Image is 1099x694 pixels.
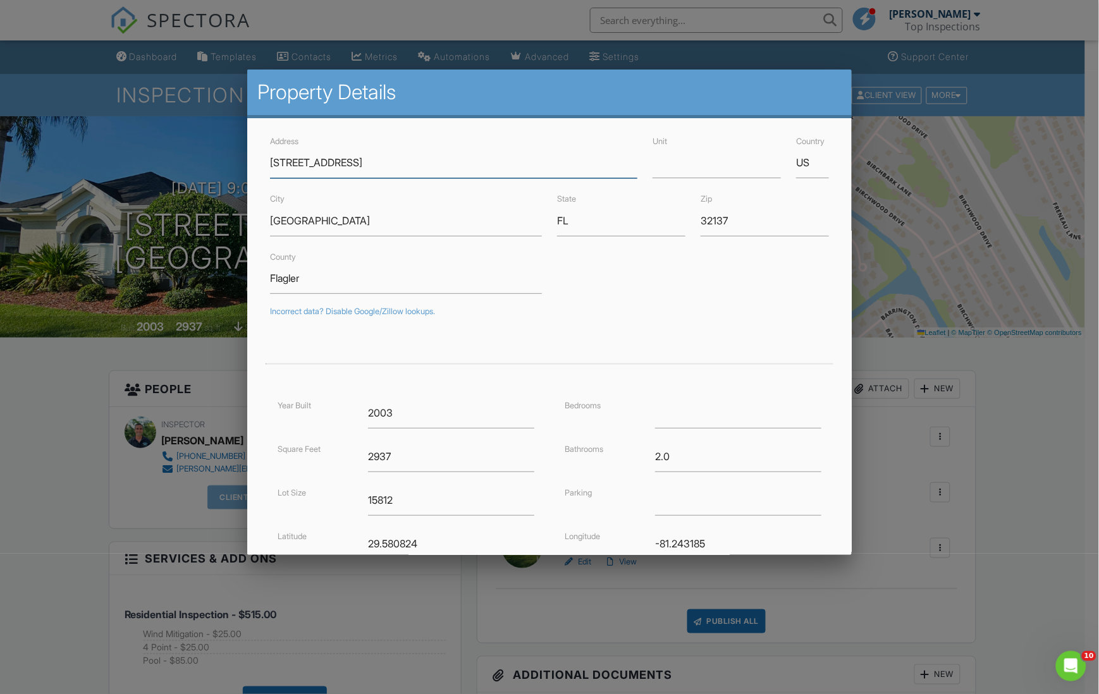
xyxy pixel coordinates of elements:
label: State [557,194,576,204]
iframe: Intercom live chat [1056,651,1086,681]
label: Bedrooms [565,401,601,410]
span: 10 [1082,651,1096,661]
label: Latitude [278,532,307,541]
label: Parking [565,488,592,497]
label: Unit [653,137,667,146]
label: Country [796,137,825,146]
h2: Property Details [257,80,842,105]
label: Year Built [278,401,311,410]
label: Zip [701,194,712,204]
label: Square Feet [278,444,321,454]
div: Incorrect data? Disable Google/Zillow lookups. [270,307,829,317]
label: Address [270,137,298,146]
label: Longitude [565,532,600,541]
label: Bathrooms [565,444,603,454]
label: County [270,252,296,262]
label: Lot Size [278,488,306,497]
label: City [270,194,285,204]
